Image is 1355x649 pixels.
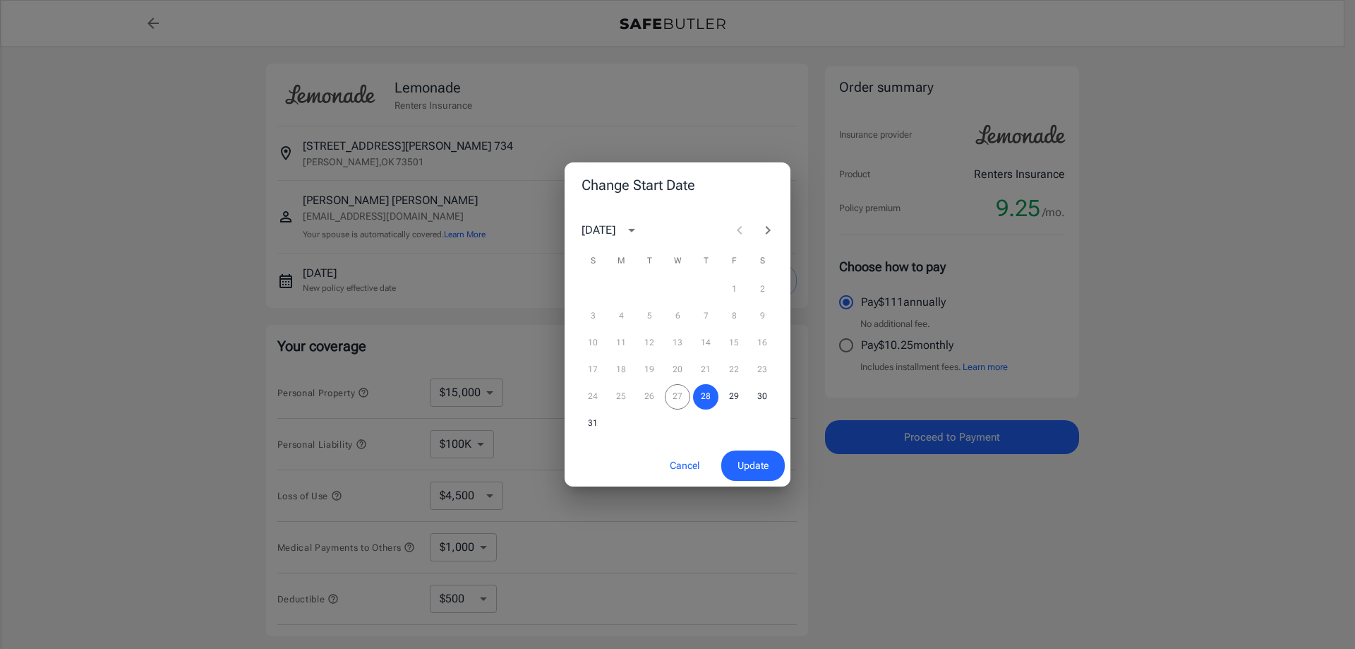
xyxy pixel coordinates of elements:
span: Sunday [580,247,606,275]
button: Update [721,451,785,481]
span: Update [737,457,769,475]
button: 30 [749,384,775,410]
span: Wednesday [665,247,690,275]
button: Cancel [654,451,716,481]
button: Next month [754,216,782,244]
h2: Change Start Date [565,162,790,208]
span: Thursday [693,247,718,275]
div: [DATE] [582,222,615,239]
span: Saturday [749,247,775,275]
span: Tuesday [637,247,662,275]
button: 31 [580,411,606,436]
span: Friday [721,247,747,275]
button: calendar view is open, switch to year view [620,218,644,242]
button: 29 [721,384,747,410]
button: 28 [693,384,718,410]
span: Monday [608,247,634,275]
